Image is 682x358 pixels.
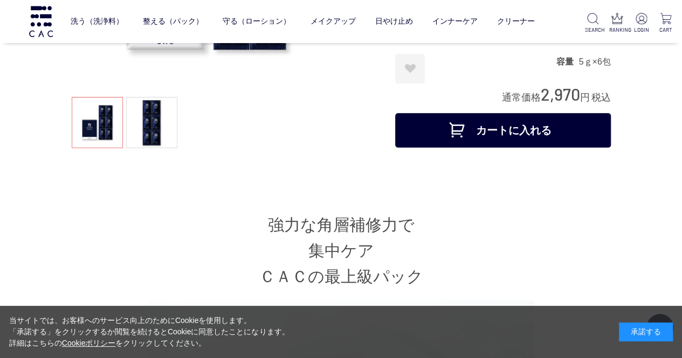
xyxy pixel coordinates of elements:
p: RANKING [609,26,625,34]
a: 洗う（洗浄料） [71,8,123,35]
a: CART [658,13,673,34]
a: Cookieポリシー [62,339,116,347]
dt: 容量 [556,56,578,67]
span: 通常価格 [502,92,541,103]
a: お気に入りに登録する [395,54,425,83]
a: RANKING [609,13,625,34]
span: 税込 [591,92,611,103]
dd: 5ｇ×6包 [578,56,610,67]
a: メイクアップ [310,8,355,35]
a: 守る（ローション） [223,8,291,35]
div: 承諾する [619,322,673,341]
p: LOGIN [633,26,649,34]
img: logo [27,6,54,37]
h2: 強力な角層補修力で 集中ケア ＣＡＣの最上級パック [72,212,611,290]
a: 日やけ止め [375,8,412,35]
span: 2,970 [541,84,580,104]
a: SEARCH [585,13,601,34]
div: 当サイトでは、お客様へのサービス向上のためにCookieを使用します。 「承諾する」をクリックするか閲覧を続けるとCookieに同意したことになります。 詳細はこちらの をクリックしてください。 [9,315,290,349]
a: LOGIN [633,13,649,34]
a: インナーケア [432,8,477,35]
span: 円 [580,92,590,103]
a: クリーナー [497,8,534,35]
p: CART [658,26,673,34]
button: カートに入れる [395,113,611,148]
a: 整える（パック） [143,8,203,35]
p: SEARCH [585,26,601,34]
